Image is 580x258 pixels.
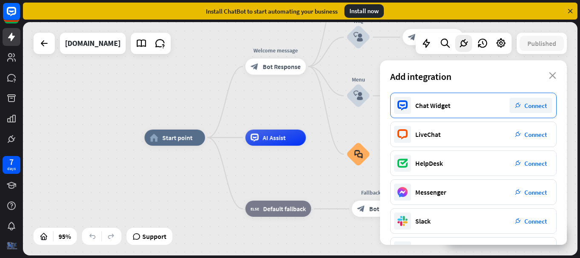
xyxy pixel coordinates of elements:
[162,133,192,142] span: Start point
[3,156,20,174] a: 7 days
[7,166,16,172] div: days
[515,218,521,224] i: plug_integration
[524,102,547,110] span: Connect
[56,230,73,243] div: 95%
[520,36,564,51] button: Published
[263,205,306,213] span: Default fallback
[524,130,547,139] span: Connect
[524,159,547,167] span: Connect
[415,101,450,110] div: Chat Widget
[415,188,446,196] div: Messenger
[263,62,301,71] span: Bot Response
[524,217,547,225] span: Connect
[251,62,259,71] i: block_bot_response
[524,188,547,196] span: Connect
[415,159,443,167] div: HelpDesk
[515,160,521,166] i: plug_integration
[334,76,383,84] div: Menu
[353,91,363,101] i: block_user_input
[263,133,286,142] span: AI Assist
[9,158,14,166] div: 7
[549,72,556,79] i: close
[142,230,166,243] span: Support
[515,189,521,195] i: plug_integration
[251,205,259,213] i: block_fallback
[408,33,416,41] i: block_bot_response
[357,205,365,213] i: block_bot_response
[515,102,521,108] i: plug_integration
[239,46,312,54] div: Welcome message
[515,131,521,137] i: plug_integration
[415,217,431,225] div: Slack
[354,150,363,159] i: block_faq
[390,71,451,82] span: Add integration
[415,130,441,139] div: LiveChat
[353,32,363,42] i: block_user_input
[150,133,158,142] i: home_2
[344,4,384,18] div: Install now
[65,33,121,54] div: elitejkfoxes.ae
[369,205,407,213] span: Bot Response
[346,189,418,197] div: Fallback message
[206,7,338,15] div: Install ChatBot to start automating your business
[7,3,32,29] button: Open LiveChat chat widget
